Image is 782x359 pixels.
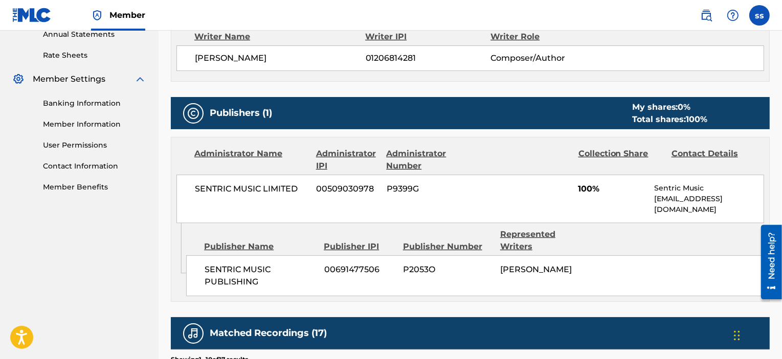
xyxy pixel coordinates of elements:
[731,310,782,359] iframe: Chat Widget
[204,241,316,253] div: Publisher Name
[686,114,708,124] span: 100 %
[723,5,743,26] div: Help
[365,31,490,43] div: Writer IPI
[632,113,708,126] div: Total shares:
[316,183,378,195] span: 00509030978
[91,9,103,21] img: Top Rightsholder
[672,148,757,172] div: Contact Details
[654,183,764,194] p: Sentric Music
[500,228,590,253] div: Represented Writers
[210,327,327,339] h5: Matched Recordings (17)
[33,73,105,85] span: Member Settings
[700,9,712,21] img: search
[210,107,272,119] h5: Publishers (1)
[632,101,708,113] div: My shares:
[195,52,366,64] span: [PERSON_NAME]
[43,119,146,130] a: Member Information
[194,31,365,43] div: Writer Name
[187,327,199,340] img: Matched Recordings
[749,5,770,26] div: User Menu
[753,221,782,303] iframe: Resource Center
[324,241,395,253] div: Publisher IPI
[578,183,646,195] span: 100%
[43,98,146,109] a: Banking Information
[366,52,491,64] span: 01206814281
[194,148,308,172] div: Administrator Name
[43,50,146,61] a: Rate Sheets
[12,73,25,85] img: Member Settings
[12,8,52,22] img: MLC Logo
[578,148,664,172] div: Collection Share
[490,52,604,64] span: Composer/Author
[403,264,493,276] span: P2053O
[187,107,199,119] img: Publishers
[654,194,764,215] p: [EMAIL_ADDRESS][DOMAIN_NAME]
[387,183,472,195] span: P9399G
[403,241,493,253] div: Publisher Number
[205,264,317,288] span: SENTRIC MUSIC PUBLISHING
[109,9,145,21] span: Member
[678,102,691,112] span: 0 %
[43,140,146,151] a: User Permissions
[134,73,146,85] img: expand
[316,148,379,172] div: Administrator IPI
[490,31,605,43] div: Writer Role
[43,29,146,40] a: Annual Statements
[43,161,146,172] a: Contact Information
[324,264,395,276] span: 00691477506
[43,182,146,193] a: Member Benefits
[500,265,572,274] span: [PERSON_NAME]
[696,5,717,26] a: Public Search
[727,9,739,21] img: help
[734,320,740,351] div: Drag
[195,183,308,195] span: SENTRIC MUSIC LIMITED
[386,148,472,172] div: Administrator Number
